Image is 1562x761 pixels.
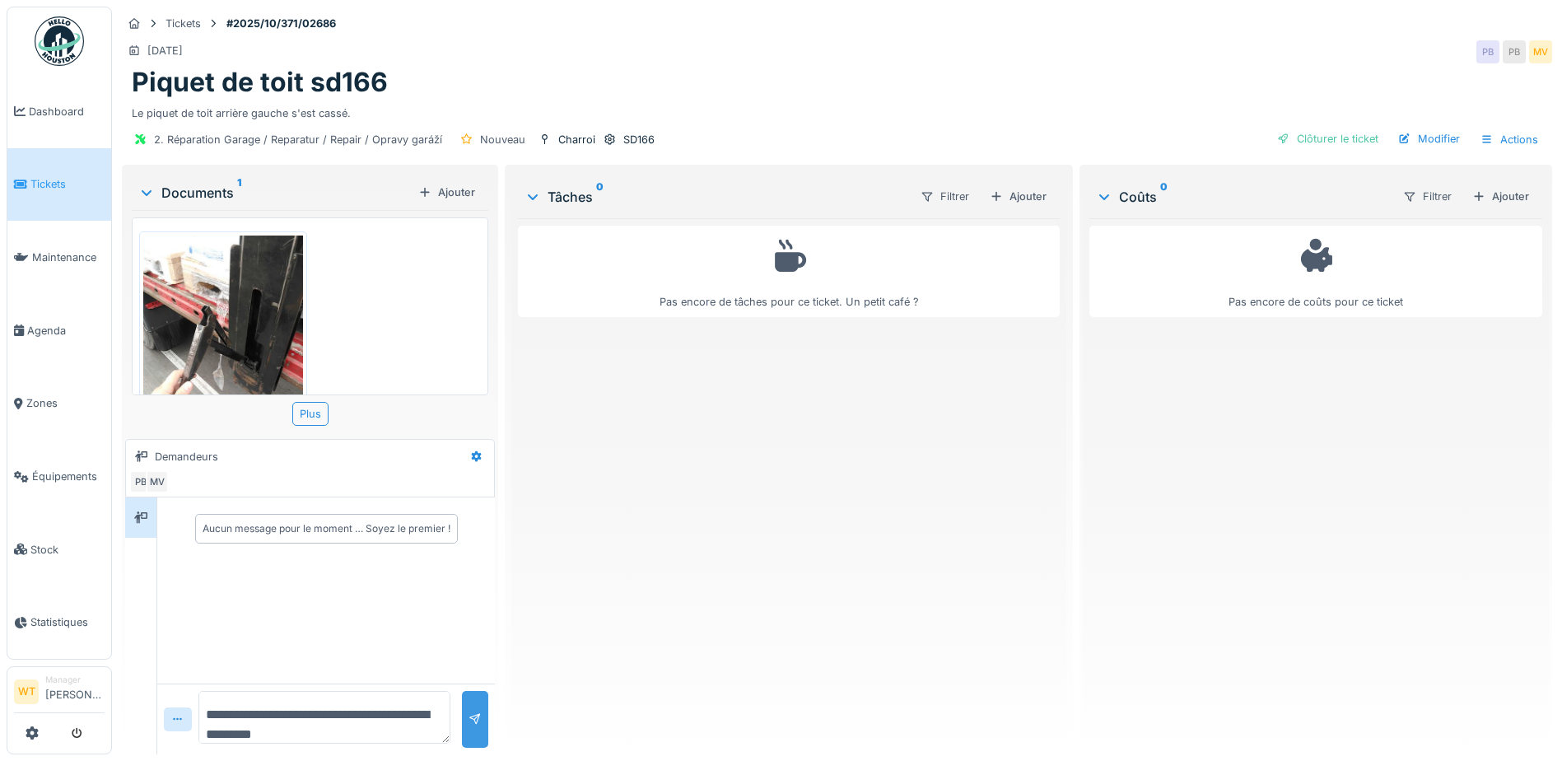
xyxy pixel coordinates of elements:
span: Agenda [27,323,105,338]
div: Aucun message pour le moment … Soyez le premier ! [203,521,450,536]
div: Pas encore de tâches pour ce ticket. Un petit café ? [529,233,1049,310]
span: Équipements [32,469,105,484]
span: Tickets [30,176,105,192]
div: [DATE] [147,43,183,58]
a: Équipements [7,440,111,513]
div: Actions [1473,128,1546,152]
div: Nouveau [480,132,525,147]
div: PB [1476,40,1499,63]
div: Documents [138,183,412,203]
div: Plus [292,402,329,426]
img: 08i2xkqgnu0pfrj4u546jy2wchcm [143,236,303,448]
a: Zones [7,367,111,441]
div: Filtrer [913,184,977,208]
a: Agenda [7,294,111,367]
span: Stock [30,542,105,558]
img: Badge_color-CXgf-gQk.svg [35,16,84,66]
div: Demandeurs [155,449,218,465]
div: SD166 [623,132,655,147]
a: Maintenance [7,221,111,294]
div: Tâches [525,187,907,207]
div: PB [1503,40,1526,63]
span: Zones [26,395,105,411]
sup: 0 [596,187,604,207]
div: Modifier [1392,128,1466,150]
div: Le piquet de toit arrière gauche s'est cassé. [132,99,1542,121]
div: Manager [45,674,105,686]
li: WT [14,679,39,704]
sup: 1 [237,183,241,203]
a: WT Manager[PERSON_NAME] [14,674,105,713]
div: 2. Réparation Garage / Reparatur / Repair / Opravy garáží [154,132,442,147]
div: MV [146,470,169,493]
span: Dashboard [29,104,105,119]
div: Filtrer [1396,184,1459,208]
li: [PERSON_NAME] [45,674,105,709]
span: Maintenance [32,250,105,265]
a: Tickets [7,148,111,222]
div: PB [129,470,152,493]
div: Charroi [558,132,595,147]
strong: #2025/10/371/02686 [220,16,343,31]
div: Pas encore de coûts pour ce ticket [1100,233,1532,310]
div: MV [1529,40,1552,63]
div: Ajouter [412,181,482,203]
sup: 0 [1160,187,1168,207]
div: Ajouter [1466,185,1536,208]
div: Tickets [166,16,201,31]
a: Stock [7,513,111,586]
span: Statistiques [30,614,105,630]
div: Clôturer le ticket [1271,128,1385,150]
a: Statistiques [7,586,111,660]
div: Coûts [1096,187,1389,207]
h1: Piquet de toit sd166 [132,67,388,98]
div: Ajouter [983,185,1053,208]
a: Dashboard [7,75,111,148]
